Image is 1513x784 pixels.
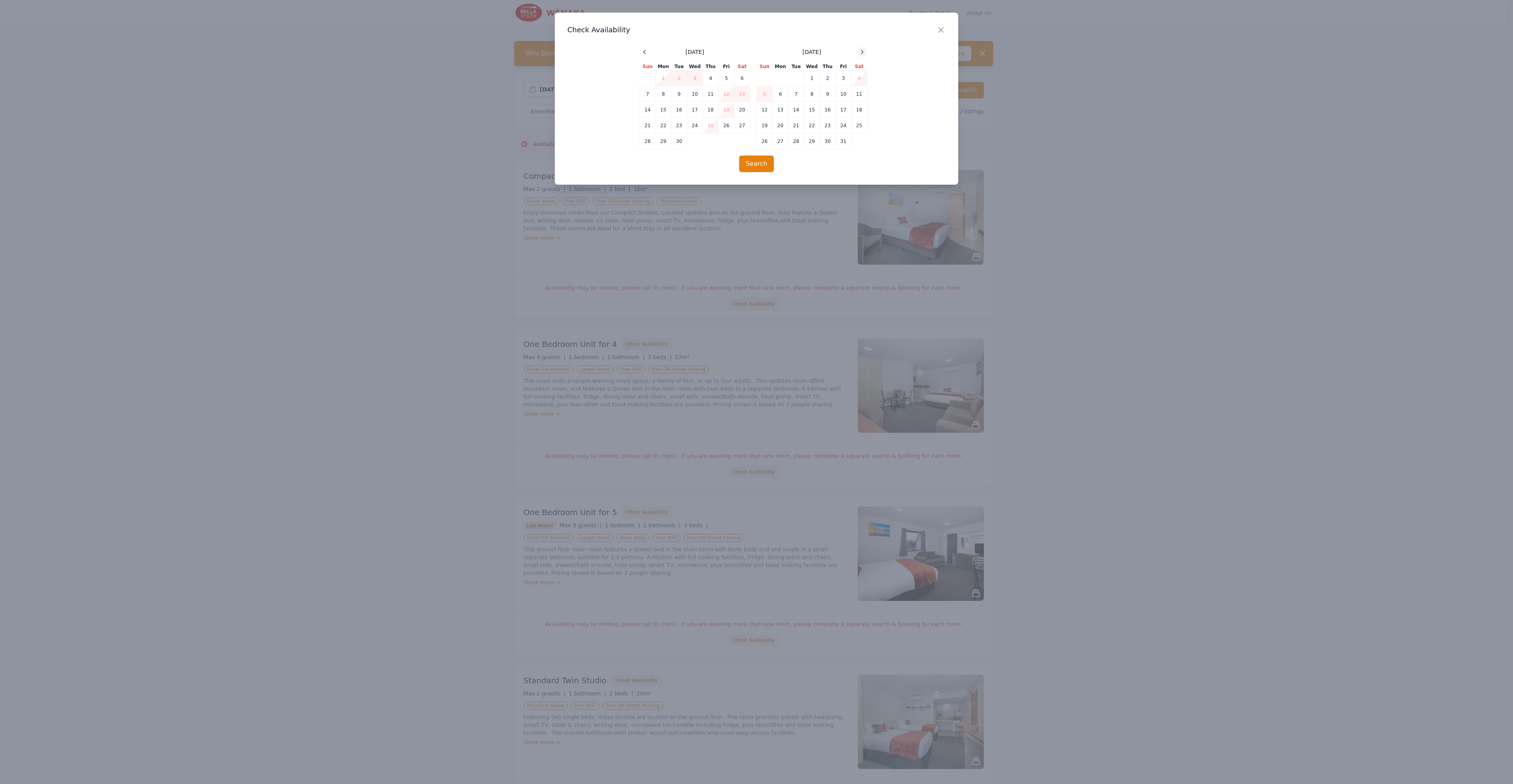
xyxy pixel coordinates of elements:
[757,133,773,149] td: 26
[820,70,836,86] td: 2
[703,102,719,118] td: 18
[757,63,773,70] th: Sun
[719,118,734,133] td: 26
[804,118,820,133] td: 22
[820,133,836,149] td: 30
[851,86,867,102] td: 11
[757,102,773,118] td: 12
[820,118,836,133] td: 23
[788,118,804,133] td: 21
[773,133,788,149] td: 27
[687,86,703,102] td: 10
[640,102,656,118] td: 14
[703,118,719,133] td: 25
[656,70,671,86] td: 1
[687,118,703,133] td: 24
[836,63,851,70] th: Fri
[820,102,836,118] td: 16
[739,156,774,172] button: Search
[703,70,719,86] td: 4
[836,118,851,133] td: 24
[773,102,788,118] td: 13
[804,133,820,149] td: 29
[719,86,734,102] td: 12
[836,70,851,86] td: 3
[773,118,788,133] td: 20
[567,25,946,35] h3: Check Availability
[773,63,788,70] th: Mon
[671,63,687,70] th: Tue
[640,118,656,133] td: 21
[836,86,851,102] td: 10
[757,86,773,102] td: 5
[851,63,867,70] th: Sat
[836,133,851,149] td: 31
[804,86,820,102] td: 8
[804,63,820,70] th: Wed
[703,86,719,102] td: 11
[656,118,671,133] td: 22
[804,70,820,86] td: 1
[640,86,656,102] td: 7
[788,63,804,70] th: Tue
[671,70,687,86] td: 2
[734,86,750,102] td: 13
[687,63,703,70] th: Wed
[671,118,687,133] td: 23
[851,118,867,133] td: 25
[851,102,867,118] td: 18
[671,102,687,118] td: 16
[687,102,703,118] td: 17
[734,63,750,70] th: Sat
[734,102,750,118] td: 20
[820,63,836,70] th: Thu
[851,70,867,86] td: 4
[719,102,734,118] td: 19
[687,70,703,86] td: 3
[788,133,804,149] td: 28
[656,63,671,70] th: Mon
[656,86,671,102] td: 8
[803,48,821,56] span: [DATE]
[820,86,836,102] td: 9
[719,63,734,70] th: Fri
[719,70,734,86] td: 5
[773,86,788,102] td: 6
[757,118,773,133] td: 19
[734,70,750,86] td: 6
[671,86,687,102] td: 9
[656,133,671,149] td: 29
[703,63,719,70] th: Thu
[734,118,750,133] td: 27
[788,102,804,118] td: 14
[656,102,671,118] td: 15
[686,48,704,56] span: [DATE]
[671,133,687,149] td: 30
[836,102,851,118] td: 17
[640,63,656,70] th: Sun
[788,86,804,102] td: 7
[804,102,820,118] td: 15
[640,133,656,149] td: 28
